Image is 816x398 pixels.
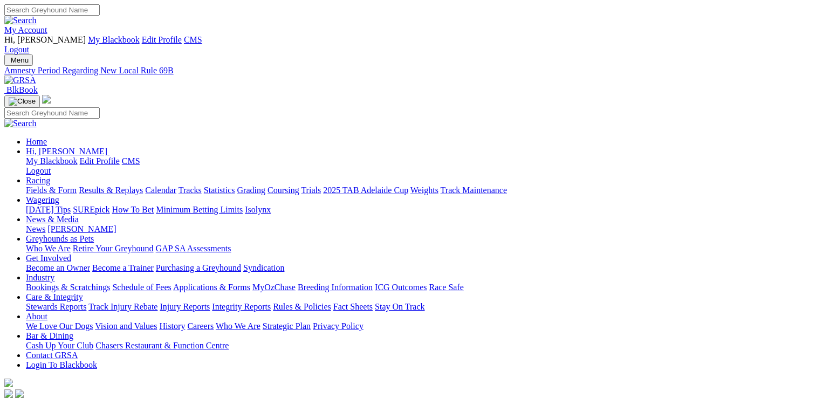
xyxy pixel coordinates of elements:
img: logo-grsa-white.png [4,379,13,387]
a: History [159,321,185,331]
a: Strategic Plan [263,321,311,331]
img: twitter.svg [15,389,24,398]
input: Search [4,4,100,16]
a: Become an Owner [26,263,90,272]
img: Search [4,119,37,128]
a: Bookings & Scratchings [26,283,110,292]
div: News & Media [26,224,812,234]
a: Breeding Information [298,283,373,292]
a: Rules & Policies [273,302,331,311]
a: How To Bet [112,205,154,214]
a: Integrity Reports [212,302,271,311]
a: Stewards Reports [26,302,86,311]
button: Toggle navigation [4,54,33,66]
a: Edit Profile [142,35,182,44]
a: Schedule of Fees [112,283,171,292]
a: Edit Profile [80,156,120,166]
a: Logout [4,45,29,54]
span: Menu [11,56,29,64]
div: Greyhounds as Pets [26,244,812,253]
a: Tracks [179,186,202,195]
img: Search [4,16,37,25]
a: Chasers Restaurant & Function Centre [95,341,229,350]
a: Wagering [26,195,59,204]
a: ICG Outcomes [375,283,427,292]
a: Syndication [243,263,284,272]
img: GRSA [4,76,36,85]
a: Calendar [145,186,176,195]
a: Industry [26,273,54,282]
div: About [26,321,812,331]
a: Contact GRSA [26,351,78,360]
a: Retire Your Greyhound [73,244,154,253]
a: [PERSON_NAME] [47,224,116,234]
a: Track Injury Rebate [88,302,157,311]
a: Greyhounds as Pets [26,234,94,243]
div: Hi, [PERSON_NAME] [26,156,812,176]
a: Statistics [204,186,235,195]
a: Login To Blackbook [26,360,97,369]
a: Track Maintenance [441,186,507,195]
a: Bar & Dining [26,331,73,340]
a: Minimum Betting Limits [156,205,243,214]
a: Become a Trainer [92,263,154,272]
a: Careers [187,321,214,331]
button: Toggle navigation [4,95,40,107]
a: 2025 TAB Adelaide Cup [323,186,408,195]
a: CMS [184,35,202,44]
a: SUREpick [73,205,109,214]
a: My Blackbook [26,156,78,166]
a: Weights [410,186,438,195]
div: My Account [4,35,812,54]
a: Care & Integrity [26,292,83,301]
a: News & Media [26,215,79,224]
img: facebook.svg [4,389,13,398]
a: [DATE] Tips [26,205,71,214]
a: Cash Up Your Club [26,341,93,350]
a: Applications & Forms [173,283,250,292]
a: About [26,312,47,321]
span: Hi, [PERSON_NAME] [4,35,86,44]
span: BlkBook [6,85,38,94]
a: BlkBook [4,85,38,94]
a: Injury Reports [160,302,210,311]
a: News [26,224,45,234]
div: Care & Integrity [26,302,812,312]
a: Get Involved [26,253,71,263]
a: Who We Are [216,321,260,331]
img: logo-grsa-white.png [42,95,51,104]
input: Search [4,107,100,119]
a: Who We Are [26,244,71,253]
a: Fact Sheets [333,302,373,311]
a: CMS [122,156,140,166]
a: Home [26,137,47,146]
a: GAP SA Assessments [156,244,231,253]
a: Coursing [268,186,299,195]
a: Hi, [PERSON_NAME] [26,147,109,156]
a: Grading [237,186,265,195]
a: MyOzChase [252,283,296,292]
a: Amnesty Period Regarding New Local Rule 69B [4,66,812,76]
a: Isolynx [245,205,271,214]
a: Racing [26,176,50,185]
a: Fields & Form [26,186,77,195]
a: We Love Our Dogs [26,321,93,331]
a: Results & Replays [79,186,143,195]
a: Privacy Policy [313,321,364,331]
a: Stay On Track [375,302,424,311]
a: My Account [4,25,47,35]
div: Get Involved [26,263,812,273]
span: Hi, [PERSON_NAME] [26,147,107,156]
a: My Blackbook [88,35,140,44]
div: Industry [26,283,812,292]
a: Race Safe [429,283,463,292]
img: Close [9,97,36,106]
a: Purchasing a Greyhound [156,263,241,272]
div: Bar & Dining [26,341,812,351]
div: Wagering [26,205,812,215]
a: Vision and Values [95,321,157,331]
a: Trials [301,186,321,195]
div: Racing [26,186,812,195]
a: Logout [26,166,51,175]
